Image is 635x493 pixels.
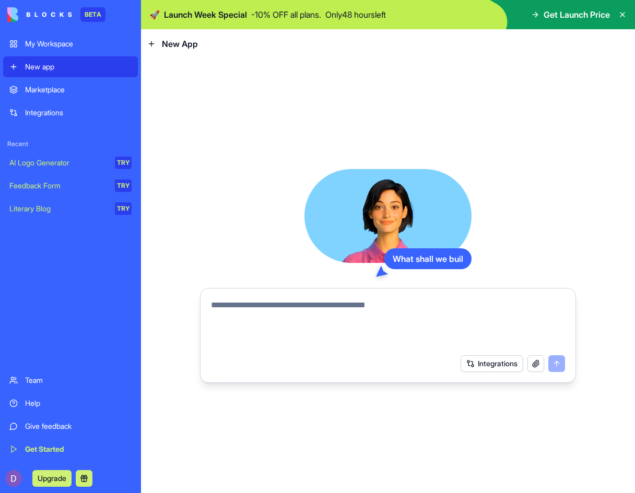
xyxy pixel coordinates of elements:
div: Literary Blog [9,203,108,214]
a: Help [3,393,138,414]
a: Team [3,370,138,391]
a: Get Started [3,439,138,460]
img: logo [7,7,72,22]
a: My Workspace [3,33,138,54]
a: Feedback FormTRY [3,175,138,196]
span: Get Launch Price [544,8,610,21]
a: Integrations [3,102,138,123]
a: Upgrade [32,473,72,483]
div: TRY [115,157,132,169]
div: Integrations [25,107,132,118]
div: Help [25,398,132,408]
button: Integrations [461,355,523,372]
a: Literary BlogTRY [3,198,138,219]
span: New App [162,38,198,50]
div: Marketplace [25,85,132,95]
span: 🚀 [149,8,160,21]
span: Recent [3,140,138,148]
div: My Workspace [25,39,132,49]
div: Feedback Form [9,181,108,191]
p: - 10 % OFF all plans. [251,8,321,21]
a: Marketplace [3,79,138,100]
div: What shall we buil [384,248,472,269]
div: AI Logo Generator [9,158,108,168]
div: New app [25,62,132,72]
span: Launch Week Special [164,8,247,21]
a: BETA [7,7,105,22]
p: Only 48 hours left [325,8,386,21]
div: Team [25,375,132,386]
div: Get Started [25,444,132,454]
a: AI Logo GeneratorTRY [3,152,138,173]
button: Upgrade [32,470,72,487]
div: Give feedback [25,421,132,431]
div: TRY [115,202,132,215]
div: TRY [115,179,132,192]
a: New app [3,56,138,77]
a: Give feedback [3,416,138,437]
img: ACg8ocJj1Kbh93fj4DMBfw3L4IWNuP8exeH4xpENKjKJJYdWKahY2Q=s96-c [5,470,22,487]
div: BETA [80,7,105,22]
